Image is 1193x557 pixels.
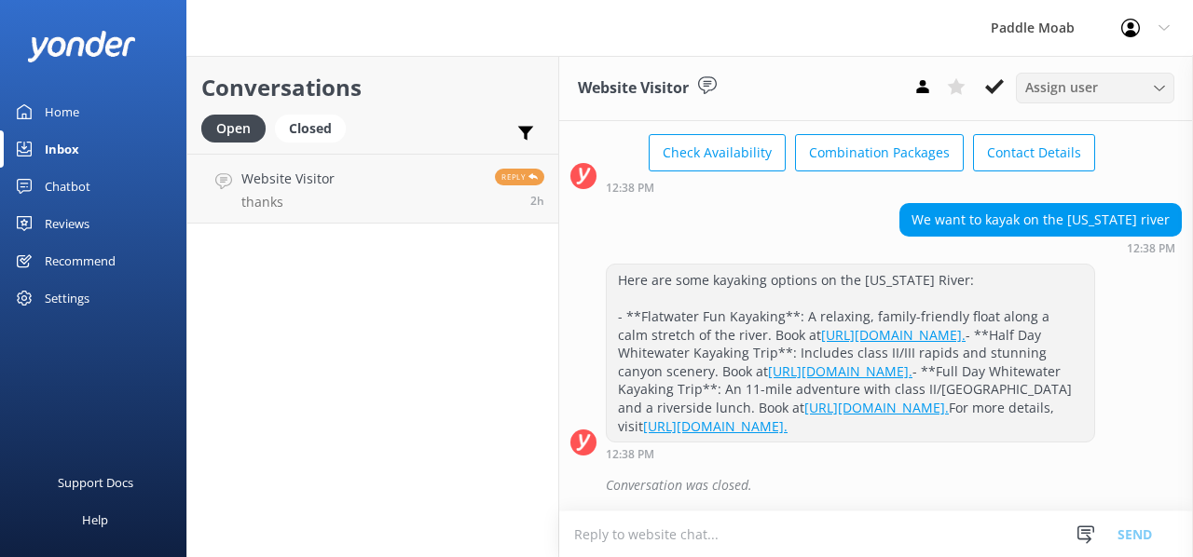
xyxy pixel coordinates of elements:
div: 12:38pm 15-Aug-2025 (UTC -06:00) America/Denver [606,181,1095,194]
a: [URL][DOMAIN_NAME]. [768,362,912,380]
div: Open [201,115,266,143]
div: Here are some kayaking options on the [US_STATE] River: - **Flatwater Fun Kayaking**: A relaxing,... [607,265,1094,442]
h4: Website Visitor [241,169,335,189]
div: Assign User [1016,73,1174,102]
div: Reviews [45,205,89,242]
a: Closed [275,117,355,138]
strong: 12:38 PM [606,183,654,194]
h3: Website Visitor [578,76,689,101]
div: Settings [45,279,89,317]
span: 05:45am 16-Aug-2025 (UTC -06:00) America/Denver [530,193,544,209]
a: [URL][DOMAIN_NAME]. [643,417,788,435]
strong: 12:38 PM [1127,243,1175,254]
div: Help [82,501,108,538]
div: Support Docs [58,464,133,501]
div: 2025-08-16T00:03:24.422 [570,469,1182,501]
div: Home [45,93,79,130]
span: Assign user [1025,77,1098,98]
a: Open [201,117,275,138]
div: Inbox [45,130,79,168]
button: Check Availability [649,134,786,171]
a: [URL][DOMAIN_NAME]. [804,399,949,416]
a: Website VisitorthanksReply2h [187,154,558,224]
img: yonder-white-logo.png [28,31,135,61]
div: 12:38pm 15-Aug-2025 (UTC -06:00) America/Denver [606,447,1095,460]
div: Closed [275,115,346,143]
span: Reply [495,169,544,185]
button: Contact Details [973,134,1095,171]
div: 12:38pm 15-Aug-2025 (UTC -06:00) America/Denver [899,241,1182,254]
h2: Conversations [201,70,544,105]
div: Conversation was closed. [606,469,1182,501]
div: Recommend [45,242,116,279]
button: Combination Packages [795,134,964,171]
a: [URL][DOMAIN_NAME]. [821,326,966,344]
strong: 12:38 PM [606,449,654,460]
div: We want to kayak on the [US_STATE] river [900,204,1181,236]
p: thanks [241,194,335,211]
div: Chatbot [45,168,90,205]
